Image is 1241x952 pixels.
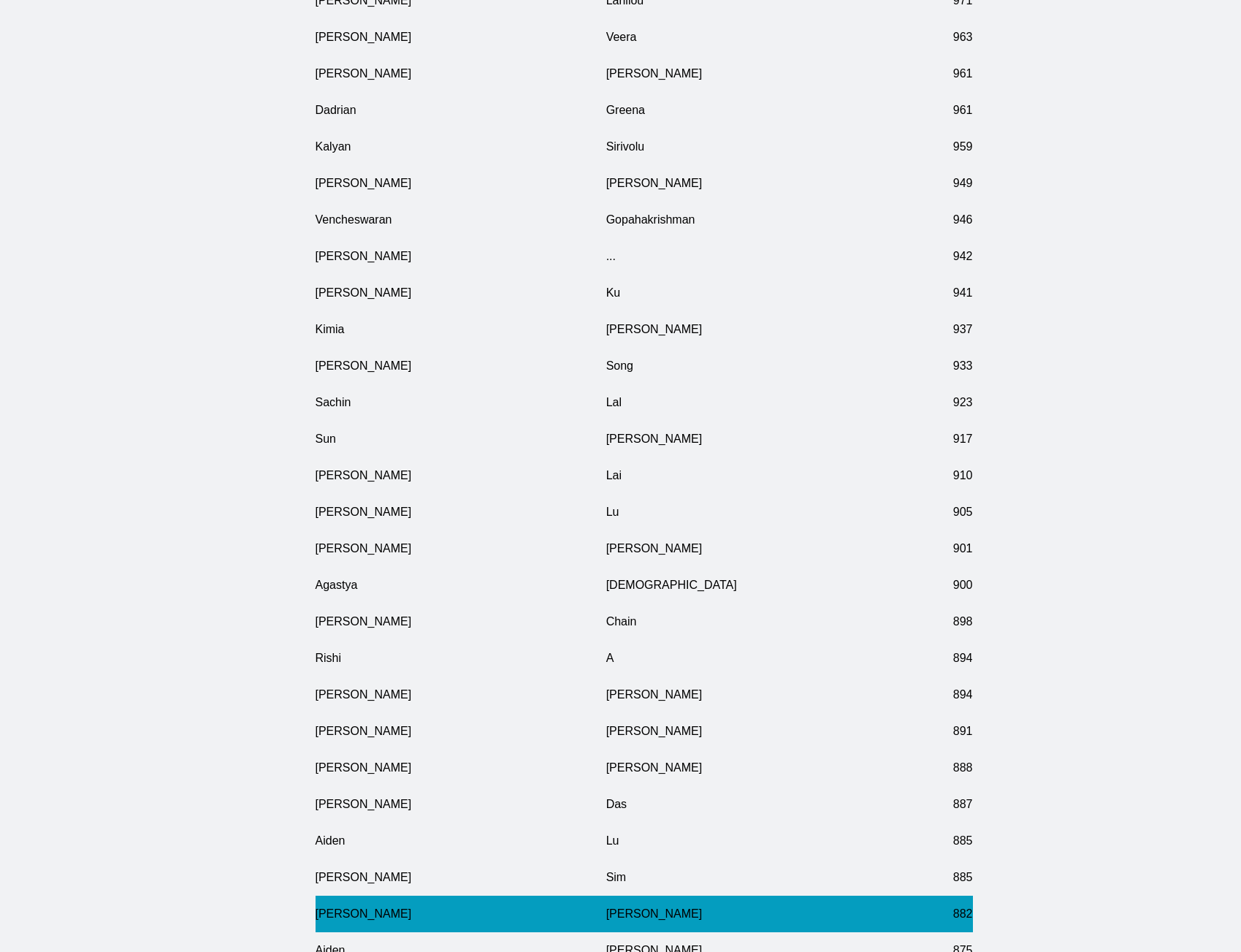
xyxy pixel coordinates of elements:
[897,786,973,823] td: 887
[606,348,897,384] td: Song
[606,311,897,348] td: [PERSON_NAME]
[606,677,897,713] td: [PERSON_NAME]
[897,238,973,275] td: 942
[316,129,606,165] td: Kalyan
[606,384,897,421] td: Lal
[316,384,606,421] td: Sachin
[606,859,897,896] td: Sim
[897,202,973,238] td: 946
[897,275,973,311] td: 941
[316,92,606,129] td: Dadrian
[897,896,973,932] td: 882
[897,750,973,786] td: 888
[897,640,973,677] td: 894
[897,567,973,603] td: 900
[606,238,897,275] td: ...
[606,92,897,129] td: Greena
[606,275,897,311] td: Ku
[897,421,973,457] td: 917
[606,786,897,823] td: Das
[897,165,973,202] td: 949
[606,530,897,567] td: [PERSON_NAME]
[606,823,897,859] td: Lu
[316,859,606,896] td: [PERSON_NAME]
[606,202,897,238] td: Gopahakrishman
[897,823,973,859] td: 885
[897,384,973,421] td: 923
[606,129,897,165] td: Sirivolu
[897,603,973,640] td: 898
[897,311,973,348] td: 937
[897,92,973,129] td: 961
[606,165,897,202] td: [PERSON_NAME]
[316,567,606,603] td: Agastya
[897,348,973,384] td: 933
[316,275,606,311] td: [PERSON_NAME]
[606,896,897,932] td: [PERSON_NAME]
[606,494,897,530] td: Lu
[606,603,897,640] td: Chain
[897,677,973,713] td: 894
[316,530,606,567] td: [PERSON_NAME]
[606,56,897,92] td: [PERSON_NAME]
[897,530,973,567] td: 901
[316,786,606,823] td: [PERSON_NAME]
[316,165,606,202] td: [PERSON_NAME]
[316,896,606,932] td: [PERSON_NAME]
[316,19,606,56] td: [PERSON_NAME]
[316,494,606,530] td: [PERSON_NAME]
[316,750,606,786] td: [PERSON_NAME]
[606,750,897,786] td: [PERSON_NAME]
[606,421,897,457] td: [PERSON_NAME]
[897,494,973,530] td: 905
[897,129,973,165] td: 959
[316,202,606,238] td: Vencheswaran
[897,713,973,750] td: 891
[316,677,606,713] td: [PERSON_NAME]
[316,823,606,859] td: Aiden
[316,348,606,384] td: [PERSON_NAME]
[316,713,606,750] td: [PERSON_NAME]
[316,640,606,677] td: Rishi
[316,421,606,457] td: Sun
[316,56,606,92] td: [PERSON_NAME]
[316,603,606,640] td: [PERSON_NAME]
[606,567,897,603] td: [DEMOGRAPHIC_DATA]
[606,19,897,56] td: Veera
[316,311,606,348] td: Kimia
[316,238,606,275] td: [PERSON_NAME]
[606,640,897,677] td: A
[316,457,606,494] td: [PERSON_NAME]
[897,56,973,92] td: 961
[897,457,973,494] td: 910
[606,457,897,494] td: Lai
[606,713,897,750] td: [PERSON_NAME]
[897,859,973,896] td: 885
[897,19,973,56] td: 963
